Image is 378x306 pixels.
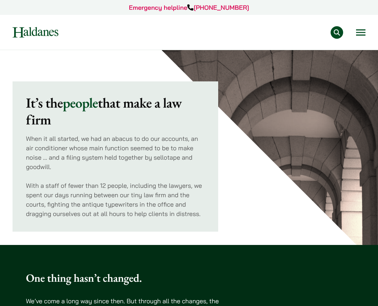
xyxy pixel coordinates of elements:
mark: people [63,94,98,112]
button: Open menu [356,29,365,36]
p: When it all started, we had an abacus to do our accounts, an air conditioner whose main function ... [26,134,204,171]
button: Search [331,26,343,39]
h3: One thing hasn’t changed. [26,272,241,285]
a: Emergency helpline[PHONE_NUMBER] [129,4,249,11]
h2: It’s the that make a law firm [26,95,204,128]
img: Logo of Haldanes [13,27,58,38]
p: With a staff of fewer than 12 people, including the lawyers, we spent our days running between ou... [26,181,204,218]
